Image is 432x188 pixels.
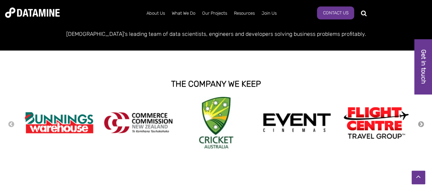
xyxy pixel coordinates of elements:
[258,4,280,22] a: Join Us
[415,39,432,94] a: Get in touch
[168,4,199,22] a: What We Do
[8,121,15,128] button: Previous
[199,4,231,22] a: Our Projects
[104,112,172,133] img: commercecommission
[317,6,354,19] a: Contact Us
[143,4,168,22] a: About Us
[263,113,331,133] img: event cinemas
[199,97,233,148] img: Cricket Australia
[5,8,60,18] img: Datamine
[25,110,93,135] img: Bunnings Warehouse
[231,4,258,22] a: Resources
[418,121,424,128] button: Next
[171,79,261,89] strong: THE COMPANY WE KEEP
[22,29,411,39] p: [DEMOGRAPHIC_DATA]'s leading team of data scientists, engineers and developers solving business p...
[342,105,410,140] img: Flight Centre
